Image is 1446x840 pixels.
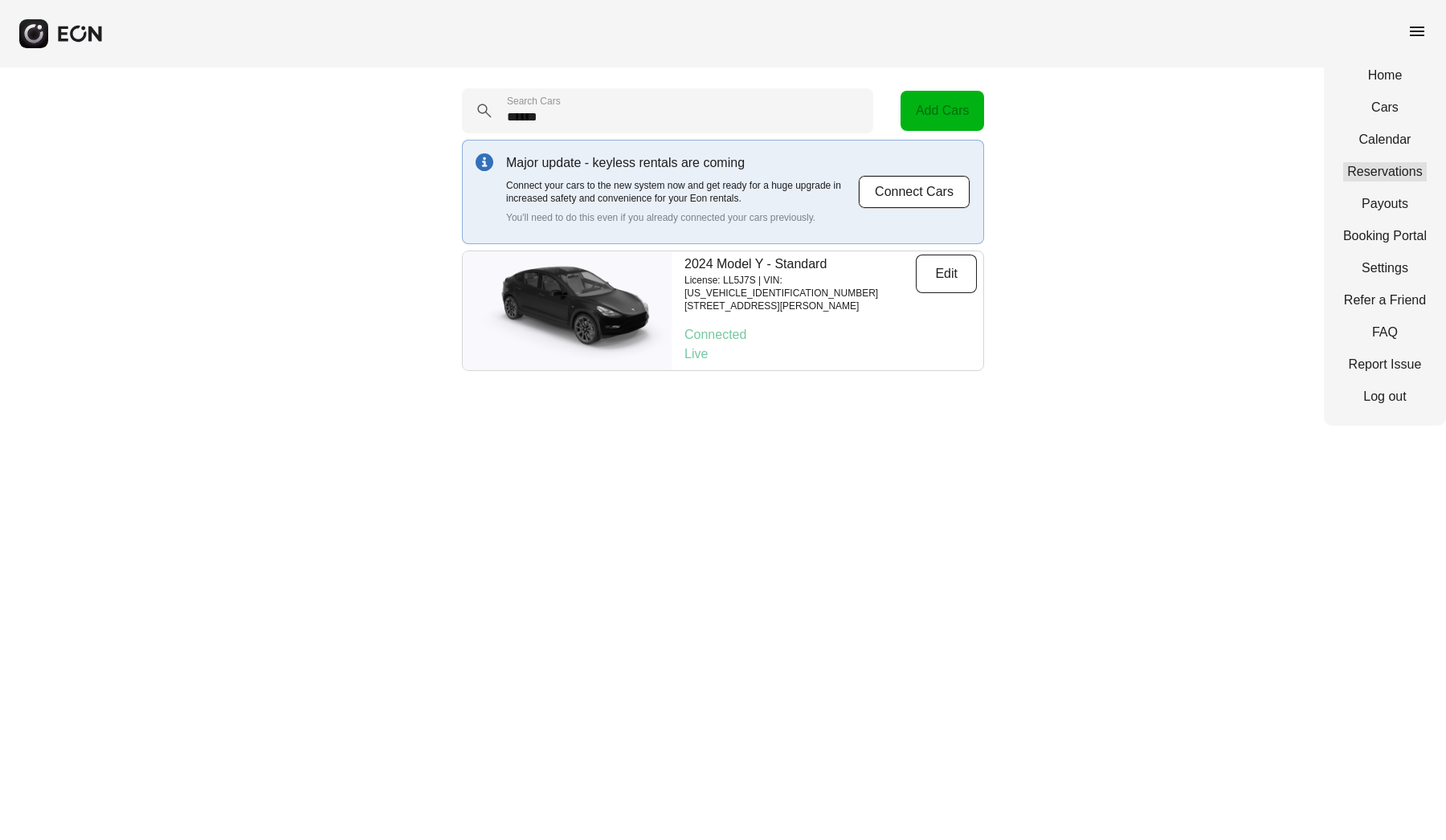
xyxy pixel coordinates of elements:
a: Booking Portal [1343,226,1427,246]
a: Reservations [1343,162,1427,181]
p: You'll need to do this even if you already connected your cars previously. [506,211,858,224]
a: Log out [1343,387,1427,406]
a: FAQ [1343,323,1427,342]
a: Report Issue [1343,355,1427,374]
a: Home [1343,66,1427,85]
p: Major update - keyless rentals are coming [506,153,858,173]
p: Live [684,345,977,364]
a: Refer a Friend [1343,291,1427,310]
p: Connected [684,325,977,345]
button: Edit [916,255,977,293]
p: [STREET_ADDRESS][PERSON_NAME] [684,300,916,312]
p: License: LL5J7S | VIN: [US_VEHICLE_IDENTIFICATION_NUMBER] [684,274,916,300]
a: Cars [1343,98,1427,117]
button: Connect Cars [858,175,970,209]
a: Payouts [1343,194,1427,214]
label: Search Cars [507,95,561,108]
span: menu [1407,22,1427,41]
p: Connect your cars to the new system now and get ready for a huge upgrade in increased safety and ... [506,179,858,205]
p: 2024 Model Y - Standard [684,255,916,274]
img: car [463,259,672,363]
a: Settings [1343,259,1427,278]
a: Calendar [1343,130,1427,149]
img: info [476,153,493,171]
